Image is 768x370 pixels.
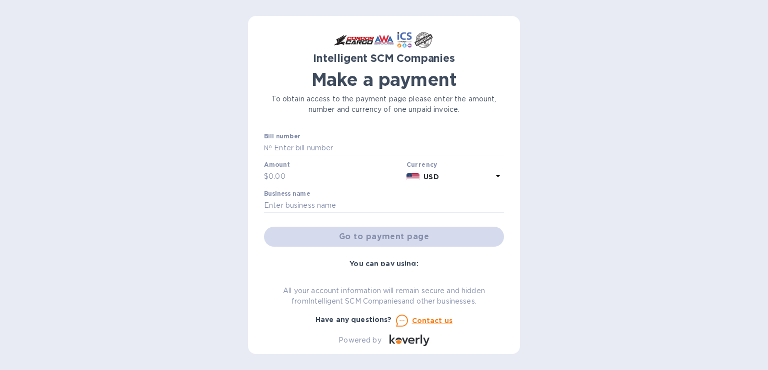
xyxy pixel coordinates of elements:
label: Business name [264,191,310,197]
input: 0.00 [268,169,402,184]
p: № [264,143,272,153]
input: Enter bill number [272,141,504,156]
p: All your account information will remain secure and hidden from Intelligent SCM Companies and oth... [264,286,504,307]
label: Bill number [264,133,300,139]
p: $ [264,171,268,182]
p: Powered by [338,335,381,346]
input: Enter business name [264,198,504,213]
b: Have any questions? [315,316,392,324]
label: Amount [264,162,289,168]
b: Currency [406,161,437,168]
u: Contact us [412,317,453,325]
b: Intelligent SCM Companies [313,52,455,64]
h1: Make a payment [264,69,504,90]
p: To obtain access to the payment page please enter the amount, number and currency of one unpaid i... [264,94,504,115]
b: You can pay using: [349,260,418,268]
b: USD [423,173,438,181]
img: USD [406,173,420,180]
